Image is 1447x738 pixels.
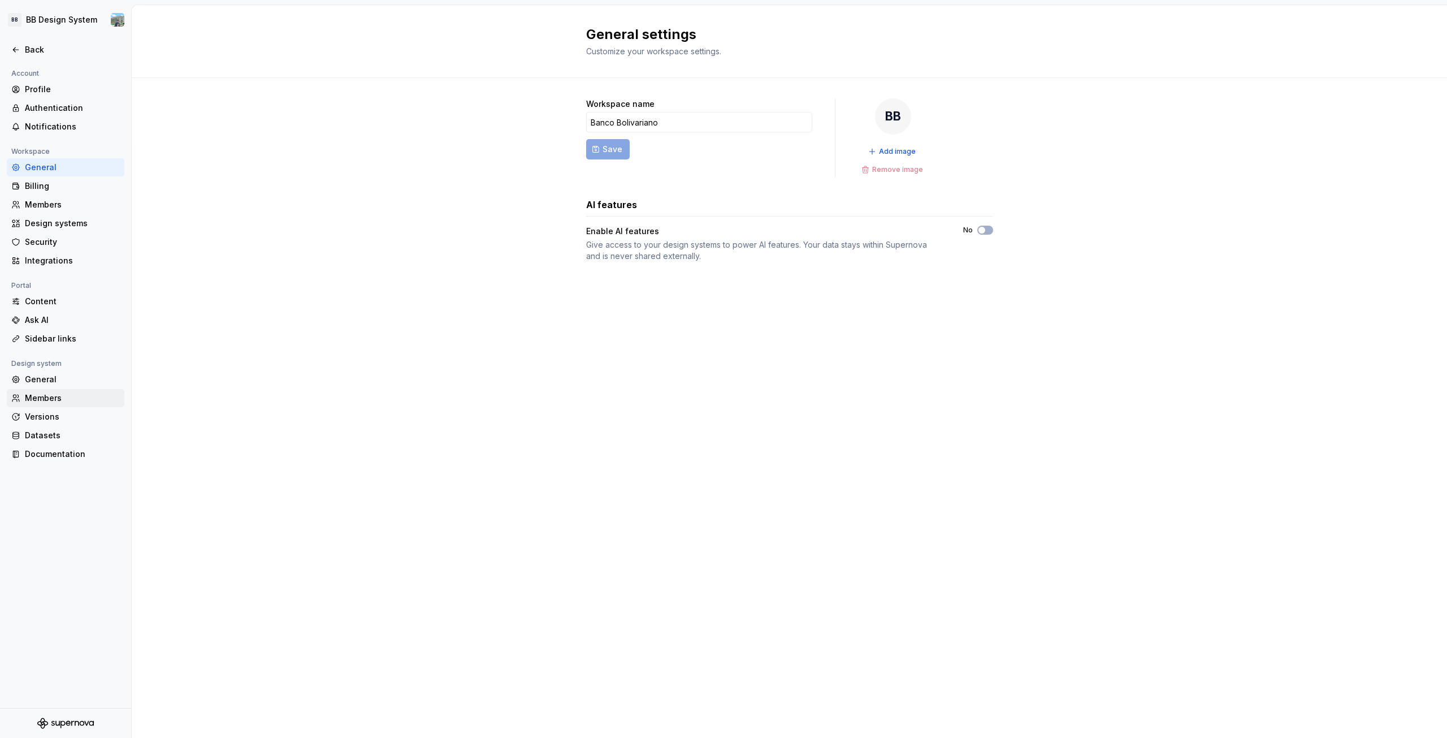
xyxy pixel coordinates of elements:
[25,84,120,95] div: Profile
[586,226,659,237] div: Enable AI features
[25,448,120,460] div: Documentation
[586,198,637,212] h3: AI features
[7,118,124,136] a: Notifications
[7,279,36,292] div: Portal
[7,41,124,59] a: Back
[25,392,120,404] div: Members
[8,13,21,27] div: BB
[7,177,124,195] a: Billing
[26,14,97,25] div: BB Design System
[25,411,120,422] div: Versions
[25,180,120,192] div: Billing
[25,44,120,55] div: Back
[111,13,124,27] img: Sergio
[7,196,124,214] a: Members
[7,67,44,80] div: Account
[7,357,66,370] div: Design system
[879,147,916,156] span: Add image
[7,252,124,270] a: Integrations
[25,218,120,229] div: Design systems
[7,445,124,463] a: Documentation
[586,98,655,110] label: Workspace name
[7,426,124,444] a: Datasets
[7,214,124,232] a: Design systems
[586,25,980,44] h2: General settings
[25,314,120,326] div: Ask AI
[25,255,120,266] div: Integrations
[875,98,911,135] div: BB
[7,145,54,158] div: Workspace
[25,430,120,441] div: Datasets
[25,162,120,173] div: General
[25,121,120,132] div: Notifications
[25,199,120,210] div: Members
[7,408,124,426] a: Versions
[7,99,124,117] a: Authentication
[7,370,124,389] a: General
[25,236,120,248] div: Security
[7,292,124,310] a: Content
[7,311,124,329] a: Ask AI
[7,233,124,251] a: Security
[586,46,721,56] span: Customize your workspace settings.
[865,144,921,159] button: Add image
[37,718,94,729] svg: Supernova Logo
[7,80,124,98] a: Profile
[7,389,124,407] a: Members
[25,333,120,344] div: Sidebar links
[7,158,124,176] a: General
[7,330,124,348] a: Sidebar links
[25,374,120,385] div: General
[586,239,943,262] div: Give access to your design systems to power AI features. Your data stays within Supernova and is ...
[963,226,973,235] label: No
[25,296,120,307] div: Content
[25,102,120,114] div: Authentication
[2,7,129,32] button: BBBB Design SystemSergio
